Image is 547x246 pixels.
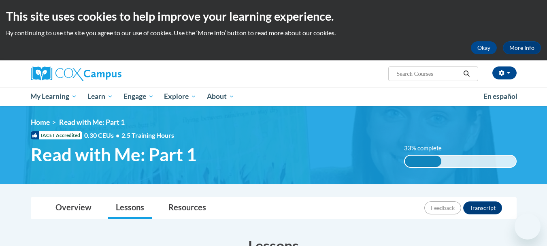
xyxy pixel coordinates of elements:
a: Cox Campus [31,66,185,81]
a: En español [478,88,523,105]
span: En español [483,92,517,101]
span: Learn [87,92,113,101]
input: Search Courses [396,69,460,79]
a: Lessons [108,197,152,219]
a: Overview [47,197,100,219]
a: Engage [118,87,159,106]
button: Feedback [424,201,461,214]
span: Explore [164,92,196,101]
span: • [116,131,119,139]
button: Okay [471,41,497,54]
span: Read with Me: Part 1 [31,144,197,165]
span: IACET Accredited [31,131,82,139]
a: About [202,87,240,106]
span: My Learning [30,92,77,101]
h2: This site uses cookies to help improve your learning experience. [6,8,541,24]
a: Home [31,118,50,126]
img: Cox Campus [31,66,121,81]
label: 33% complete [404,144,451,153]
div: Main menu [19,87,529,106]
span: 2.5 Training Hours [121,131,174,139]
span: Engage [123,92,154,101]
a: Learn [82,87,118,106]
span: 0.30 CEUs [84,131,121,140]
a: More Info [503,41,541,54]
span: About [207,92,234,101]
a: Explore [159,87,202,106]
button: Search [460,69,473,79]
p: By continuing to use the site you agree to our use of cookies. Use the ‘More info’ button to read... [6,28,541,37]
div: 33% complete [405,156,441,167]
iframe: Button to launch messaging window [515,214,541,240]
button: Account Settings [492,66,517,79]
a: Resources [160,197,214,219]
a: My Learning [26,87,83,106]
button: Transcript [463,201,502,214]
span: Read with Me: Part 1 [59,118,125,126]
